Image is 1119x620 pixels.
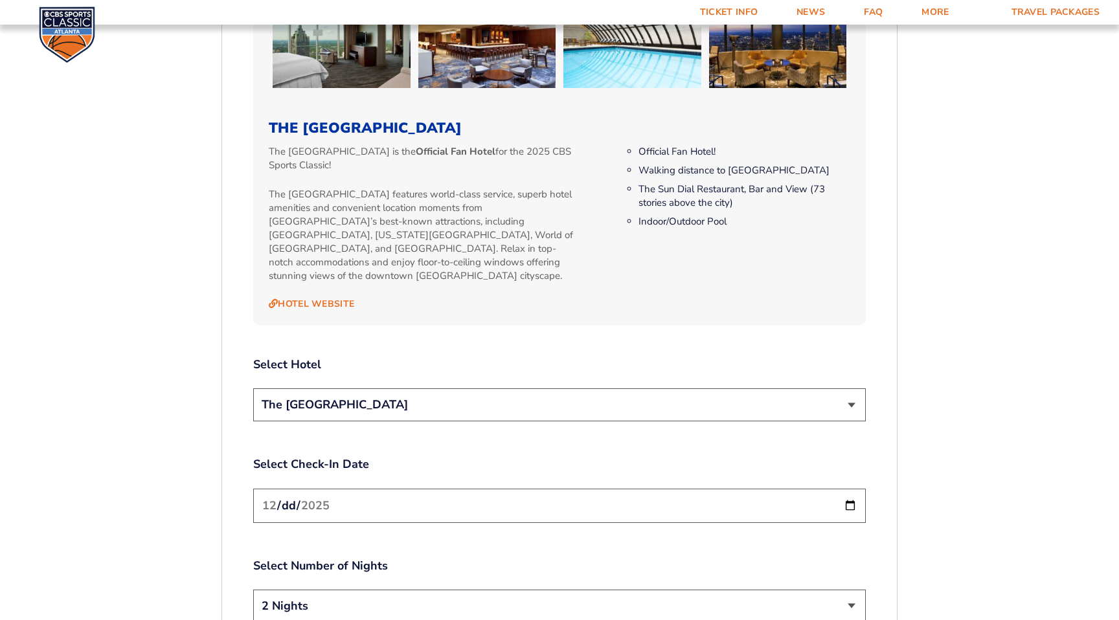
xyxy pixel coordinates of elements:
p: The [GEOGRAPHIC_DATA] is the for the 2025 CBS Sports Classic! [269,145,579,172]
label: Select Hotel [253,357,866,373]
li: Indoor/Outdoor Pool [639,215,850,228]
li: Walking distance to [GEOGRAPHIC_DATA] [639,164,850,177]
p: The [GEOGRAPHIC_DATA] features world-class service, superb hotel amenities and convenient locatio... [269,188,579,283]
img: CBS Sports Classic [39,6,95,63]
h3: The [GEOGRAPHIC_DATA] [269,120,850,137]
label: Select Check-In Date [253,456,866,472]
strong: Official Fan Hotel [416,145,495,158]
li: The Sun Dial Restaurant, Bar and View (73 stories above the city) [639,183,850,210]
a: Hotel Website [269,298,354,310]
label: Select Number of Nights [253,558,866,574]
li: Official Fan Hotel! [639,145,850,159]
